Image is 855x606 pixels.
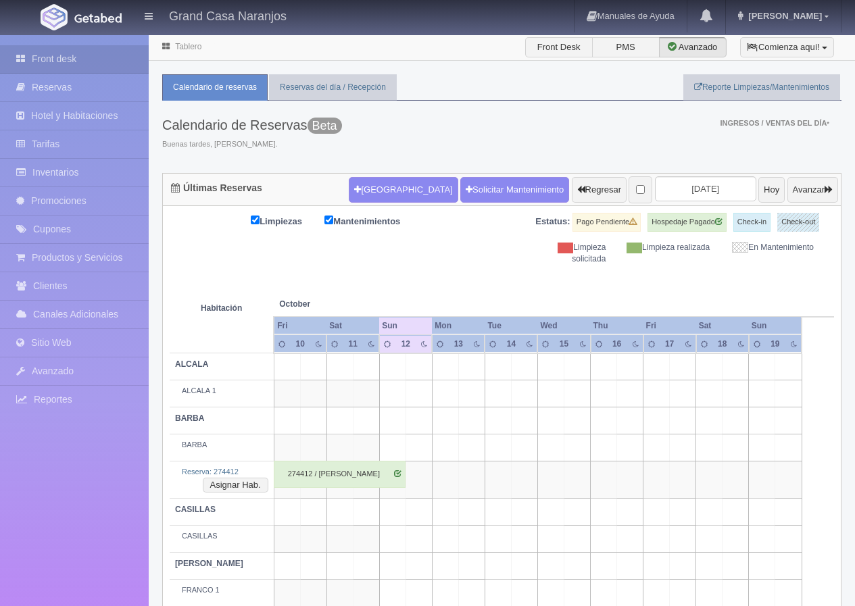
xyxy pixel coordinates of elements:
div: CASILLAS [175,531,268,542]
button: [GEOGRAPHIC_DATA] [349,177,458,203]
b: CASILLAS [175,505,216,514]
th: Fri [274,317,326,335]
div: 14 [504,338,519,350]
button: Asignar Hab. [203,478,268,493]
h3: Calendario de Reservas [162,118,342,132]
label: Pago Pendiente [572,213,641,232]
input: Mantenimientos [324,216,333,224]
div: En Mantenimiento [720,242,824,253]
h4: Últimas Reservas [171,183,262,193]
b: [PERSON_NAME] [175,559,243,568]
th: Fri [643,317,696,335]
div: 18 [714,338,730,350]
strong: Habitación [201,304,242,313]
div: 274412 / [PERSON_NAME] [274,461,406,488]
button: Avanzar [787,177,838,203]
label: PMS [592,37,660,57]
a: Reporte Limpiezas/Mantenimientos [683,74,840,101]
th: Sat [326,317,379,335]
div: Limpieza solicitada [512,242,616,265]
a: Tablero [175,42,201,51]
span: Beta [308,118,342,134]
div: 11 [345,338,361,350]
span: [PERSON_NAME] [745,11,822,21]
div: 10 [293,338,308,350]
div: FRANCO 1 [175,585,268,596]
label: Check-in [733,213,771,232]
div: 17 [662,338,677,350]
span: October [279,299,374,310]
button: Hoy [758,177,785,203]
th: Sun [379,317,432,335]
div: 16 [609,338,625,350]
a: Reserva: 274412 [182,468,239,476]
th: Wed [537,317,590,335]
h4: Grand Casa Naranjos [169,7,287,24]
label: Hospedaje Pagado [648,213,727,232]
img: Getabed [41,4,68,30]
th: Sat [696,317,749,335]
div: 19 [767,338,783,350]
label: Estatus: [535,216,570,228]
span: Buenas tardes, [PERSON_NAME]. [162,139,342,150]
img: Getabed [74,13,122,23]
b: BARBA [175,413,204,423]
th: Tue [485,317,537,335]
div: Limpieza realizada [616,242,720,253]
th: Mon [432,317,485,335]
label: Avanzado [659,37,727,57]
div: 13 [451,338,466,350]
button: Regresar [572,177,627,203]
label: Front Desk [525,37,593,57]
a: Calendario de reservas [162,74,268,101]
label: Limpiezas [251,213,322,228]
div: ALCALA 1 [175,386,268,397]
button: ¡Comienza aquí! [740,37,834,57]
label: Mantenimientos [324,213,420,228]
b: ALCALA [175,359,208,369]
a: Solicitar Mantenimiento [460,177,569,203]
span: Ingresos / Ventas del día [720,119,829,127]
a: Reservas del día / Recepción [269,74,397,101]
th: Thu [591,317,643,335]
div: 15 [556,338,572,350]
div: 12 [398,338,414,350]
input: Limpiezas [251,216,260,224]
div: BARBA [175,440,268,451]
th: Sun [749,317,802,335]
label: Check-out [777,213,819,232]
